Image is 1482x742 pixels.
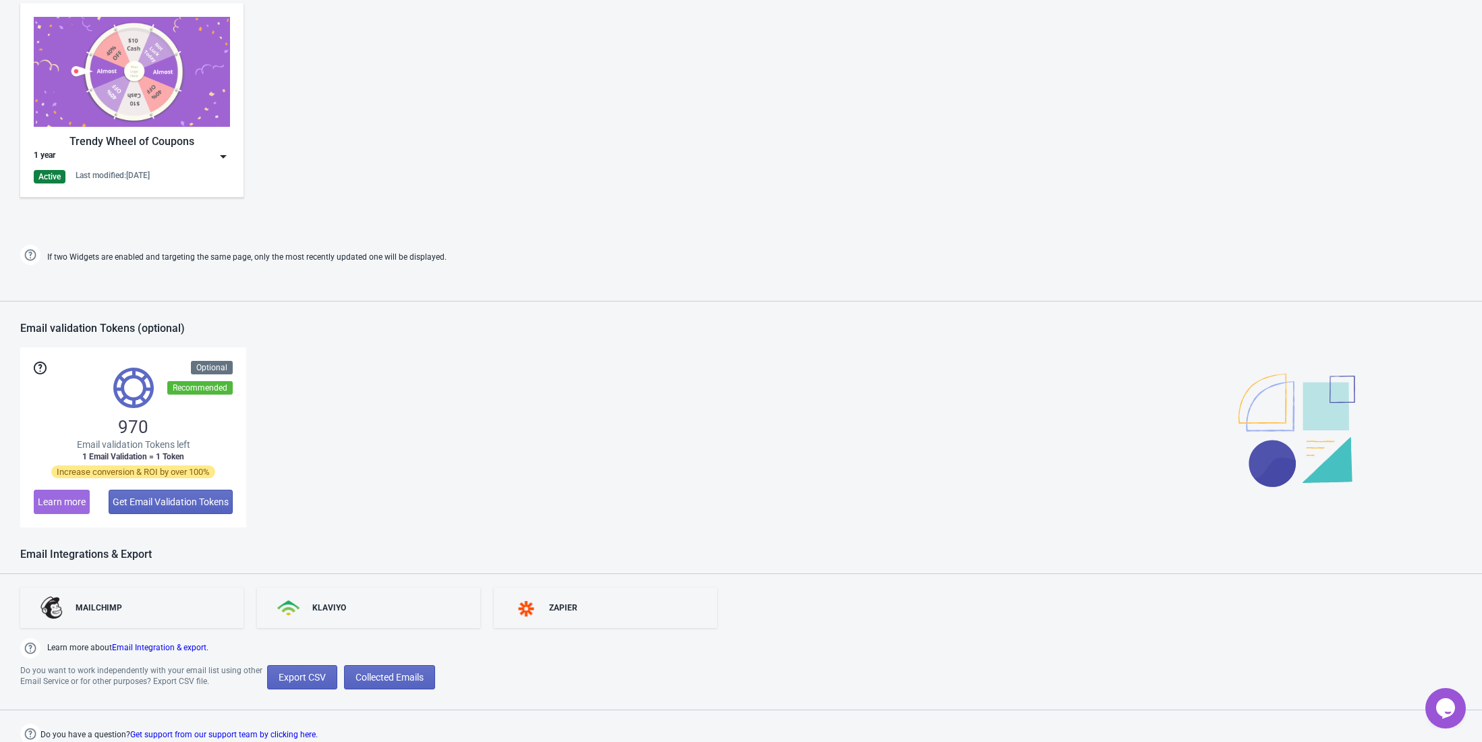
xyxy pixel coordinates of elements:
[217,150,230,163] img: dropdown.png
[76,602,122,613] div: MAILCHIMP
[20,665,267,689] div: Do you want to work independently with your email list using other Email Service or for other pur...
[34,17,230,127] img: trendy_game.png
[34,134,230,150] div: Trendy Wheel of Coupons
[191,361,233,374] div: Optional
[130,730,318,739] a: Get support from our support team by clicking here.
[113,496,229,507] span: Get Email Validation Tokens
[109,490,233,514] button: Get Email Validation Tokens
[167,381,233,395] div: Recommended
[549,602,577,613] div: ZAPIER
[1425,688,1469,729] iframe: chat widget
[113,368,154,408] img: tokens.svg
[34,170,65,183] div: Active
[1238,374,1355,487] img: illustration.svg
[76,170,150,181] div: Last modified: [DATE]
[47,246,447,268] span: If two Widgets are enabled and targeting the same page, only the most recently updated one will b...
[34,150,55,163] div: 1 year
[20,638,40,658] img: help.png
[40,596,65,619] img: mailchimp.png
[82,451,184,462] span: 1 Email Validation = 1 Token
[514,601,538,617] img: zapier.svg
[77,438,190,451] span: Email validation Tokens left
[51,465,215,478] span: Increase conversion & ROI by over 100%
[355,672,424,683] span: Collected Emails
[267,665,337,689] button: Export CSV
[118,416,148,438] span: 970
[344,665,435,689] button: Collected Emails
[47,641,208,658] span: Learn more about .
[277,600,302,616] img: klaviyo.png
[38,496,86,507] span: Learn more
[34,490,90,514] button: Learn more
[112,643,206,652] a: Email Integration & export
[279,672,326,683] span: Export CSV
[312,602,346,613] div: KLAVIYO
[20,245,40,265] img: help.png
